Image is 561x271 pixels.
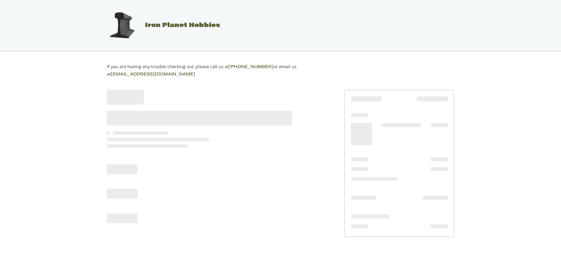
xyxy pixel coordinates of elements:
a: Iron Planet Hobbies [100,22,220,29]
a: [EMAIL_ADDRESS][DOMAIN_NAME] [111,72,195,77]
a: [PHONE_NUMBER] [229,65,274,69]
img: Iron Planet Hobbies [107,10,137,41]
p: If you are having any trouble checking out, please call us at or email us at [107,63,316,78]
span: Iron Planet Hobbies [145,22,220,29]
